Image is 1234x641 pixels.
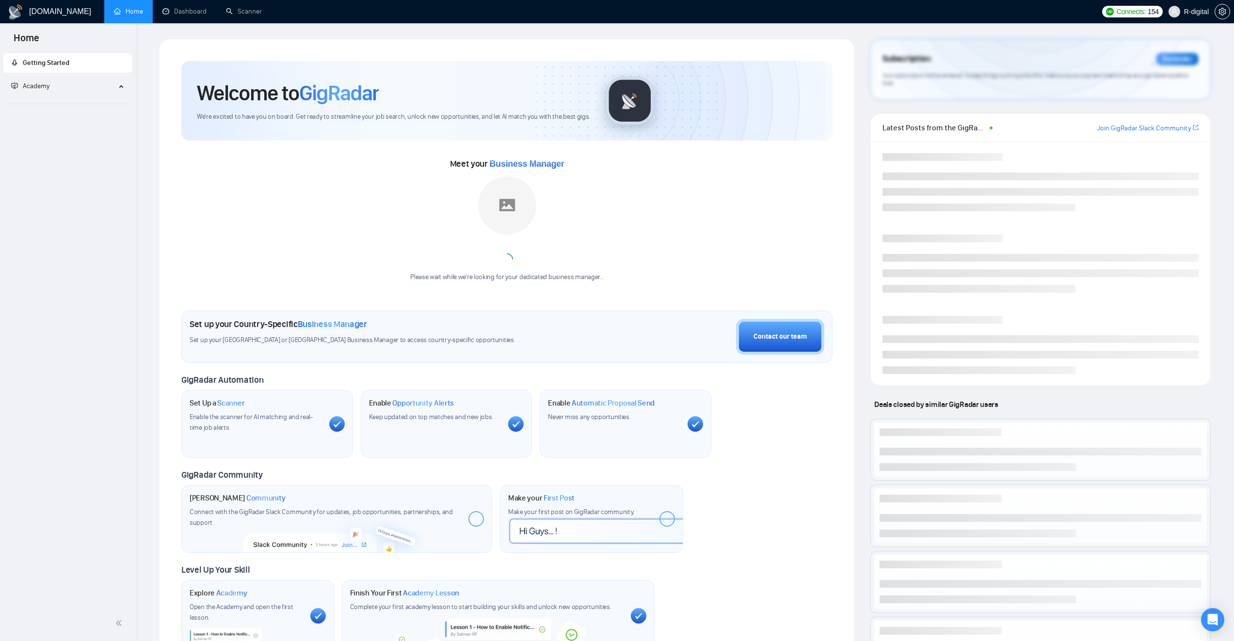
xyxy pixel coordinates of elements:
button: Contact our team [736,319,824,355]
h1: Enable [548,398,655,408]
span: Your subscription will be renewed. To keep things running smoothly, make sure your payment method... [882,72,1188,87]
a: searchScanner [226,7,262,16]
span: double-left [115,618,125,628]
span: Make your first post on GigRadar community. [508,508,634,516]
span: Deals closed by similar GigRadar users [870,396,1002,413]
span: 154 [1148,6,1158,17]
h1: [PERSON_NAME] [190,493,286,503]
a: export [1193,123,1199,132]
span: Subscription [882,51,930,67]
span: GigRadar Community [181,469,263,480]
span: rocket [11,59,18,66]
a: Join GigRadar Slack Community [1097,123,1191,134]
span: Getting Started [23,59,69,67]
span: Automatic Proposal Send [572,398,655,408]
span: Never miss any opportunities. [548,413,630,421]
h1: Explore [190,588,247,598]
a: homeHome [114,7,143,16]
span: setting [1215,8,1230,16]
span: Keep updated on top matches and new jobs. [369,413,494,421]
span: Connect with the GigRadar Slack Community for updates, job opportunities, partnerships, and support. [190,508,453,527]
img: slackcommunity-bg.png [244,508,430,553]
span: Business Manager [298,319,367,329]
h1: Enable [369,398,454,408]
span: Connects: [1117,6,1146,17]
span: We're excited to have you on board. Get ready to streamline your job search, unlock new opportuni... [197,112,590,122]
span: GigRadar Automation [181,375,263,385]
div: Open Intercom Messenger [1201,608,1224,631]
h1: Set Up a [190,398,244,408]
span: Open the Academy and open the first lesson. [190,603,293,622]
span: loading [499,251,515,267]
div: Please wait while we're looking for your dedicated business manager... [404,273,609,282]
span: Scanner [217,398,244,408]
span: Academy [11,82,49,90]
li: Academy Homepage [3,100,132,106]
span: First Post [544,493,575,503]
span: Academy [216,588,247,598]
div: Reminder [1156,53,1199,65]
a: setting [1215,8,1230,16]
span: Set up your [GEOGRAPHIC_DATA] or [GEOGRAPHIC_DATA] Business Manager to access country-specific op... [190,336,571,345]
span: Academy Lesson [403,588,459,598]
span: Academy [23,82,49,90]
span: Enable the scanner for AI matching and real-time job alerts. [190,413,313,432]
img: placeholder.png [478,176,536,235]
span: Community [246,493,286,503]
span: Meet your [450,158,564,169]
span: GigRadar [299,80,379,106]
img: gigradar-logo.png [606,77,654,125]
button: setting [1215,4,1230,19]
span: Complete your first academy lesson to start building your skills and unlock new opportunities. [350,603,611,611]
li: Getting Started [3,53,132,73]
h1: Make your [508,493,575,503]
span: Latest Posts from the GigRadar Community [882,122,986,134]
span: Home [6,31,47,51]
a: dashboardDashboard [162,7,207,16]
div: Contact our team [753,331,807,342]
span: fund-projection-screen [11,82,18,89]
h1: Welcome to [197,80,379,106]
span: export [1193,124,1199,131]
h1: Finish Your First [350,588,459,598]
span: user [1171,8,1178,15]
span: Level Up Your Skill [181,564,250,575]
img: logo [8,4,23,20]
h1: Set up your Country-Specific [190,319,367,329]
span: Opportunity Alerts [392,398,454,408]
img: upwork-logo.png [1106,8,1114,16]
span: Business Manager [490,159,564,169]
